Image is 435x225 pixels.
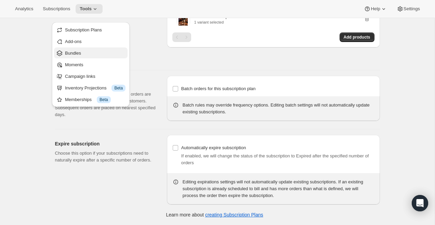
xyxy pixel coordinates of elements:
button: Add products [340,32,374,42]
span: Add-ons [65,39,81,44]
span: Bundles [65,51,81,56]
button: Subscriptions [39,4,74,14]
button: Settings [393,4,424,14]
button: Memberships [54,94,128,105]
span: Help [371,6,380,12]
button: Bundles [54,47,128,58]
span: Beta [114,85,123,91]
span: Batch orders for this subscription plan [181,86,256,91]
nav: Pagination [172,32,191,42]
p: Learn more about [166,211,263,218]
span: Analytics [15,6,33,12]
span: Subscription Plans [65,27,102,32]
div: Memberships [65,96,126,103]
button: Tools [76,4,103,14]
button: Add-ons [54,36,128,47]
button: Help [360,4,391,14]
div: Inventory Projections [65,85,126,92]
span: If enabled, we will change the status of the subscription to Expired after the specified number o... [181,153,369,165]
span: Tools [80,6,92,12]
button: Subscription Plans [54,24,128,35]
div: Batch rules may override frequency options. Editing batch settings will not automatically update ... [183,102,374,115]
span: Automatically expire subscription [181,145,246,150]
button: Campaign links [54,71,128,82]
a: creating Subscription Plans [205,212,263,217]
span: Beta [100,97,108,102]
span: Moments [65,62,83,67]
div: Open Intercom Messenger [412,195,428,211]
span: Settings [404,6,420,12]
p: Choose this option if your subscriptions need to naturally expire after a specific number of orders. [55,150,156,164]
button: Inventory Projections [54,82,128,93]
div: Editing expirations settings will not automatically update existing subscriptions. If an existing... [183,179,374,199]
span: Add products [344,34,370,40]
h2: Expire subscription [55,140,156,147]
button: Analytics [11,4,37,14]
button: Moments [54,59,128,70]
span: Campaign links [65,74,95,79]
span: Subscriptions [43,6,70,12]
p: 1 variant selected [194,20,235,24]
